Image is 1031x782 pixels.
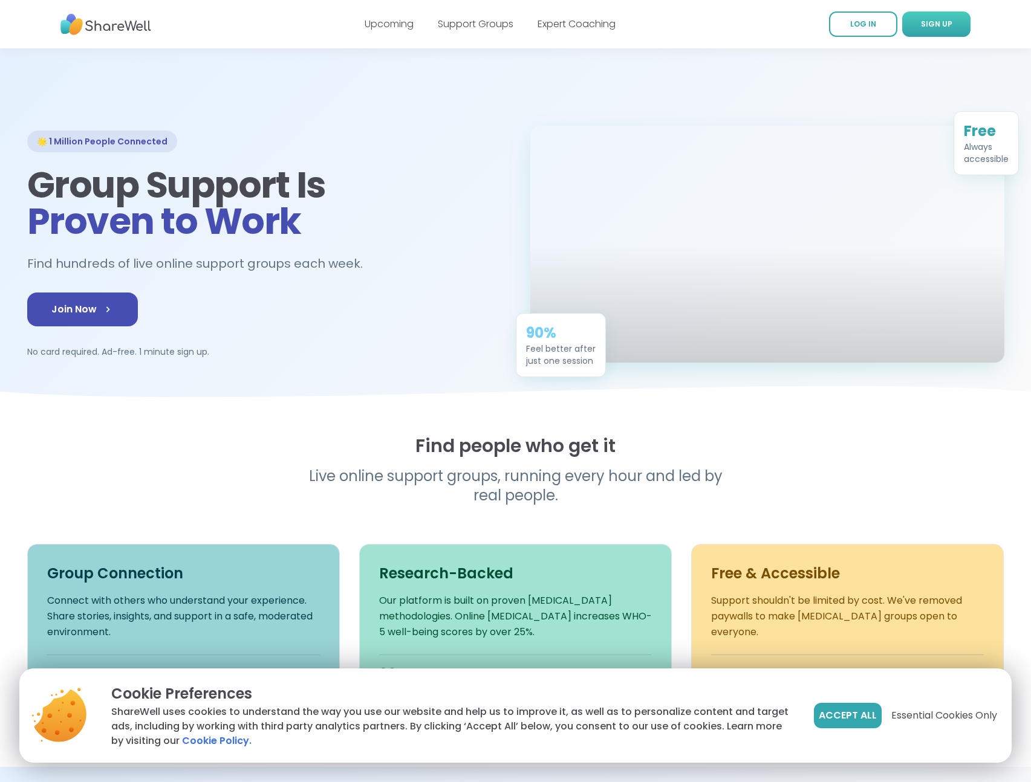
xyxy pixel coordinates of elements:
a: Cookie Policy. [182,734,252,748]
a: Support Groups [438,17,513,31]
h3: Research-Backed [379,564,652,583]
span: Join Now [51,302,114,317]
div: 🌟 1 Million People Connected [27,131,177,152]
a: LOG IN [829,11,897,37]
h3: Group Connection [47,564,320,583]
h2: Find people who get it [27,435,1004,457]
span: Essential Cookies Only [891,708,997,723]
div: 90% [526,320,596,340]
h1: Group Support Is [27,167,501,239]
p: Our platform is built on proven [MEDICAL_DATA] methodologies. Online [MEDICAL_DATA] increases WHO... [379,593,652,640]
p: No card required. Ad-free. 1 minute sign up. [27,346,501,358]
button: Accept All [814,703,882,728]
a: SIGN UP [902,11,971,37]
img: ShareWell Nav Logo [60,8,151,41]
h2: Find hundreds of live online support groups each week. [27,254,376,274]
div: Feel better after just one session [526,340,596,364]
span: LOG IN [850,19,876,29]
div: Free [964,118,1009,138]
div: 150+ [47,665,320,684]
div: Hundreds [711,665,984,684]
span: SIGN UP [921,19,952,29]
a: Expert Coaching [538,17,616,31]
a: Upcoming [365,17,414,31]
div: 96% [379,665,652,684]
span: Proven to Work [27,196,301,247]
span: Accept All [819,708,877,723]
h3: Free & Accessible [711,564,984,583]
div: Always accessible [964,138,1009,162]
p: Support shouldn't be limited by cost. We've removed paywalls to make [MEDICAL_DATA] groups open t... [711,593,984,640]
p: Live online support groups, running every hour and led by real people. [284,467,748,505]
p: Connect with others who understand your experience. Share stories, insights, and support in a saf... [47,593,320,640]
a: Join Now [27,292,138,326]
p: Cookie Preferences [111,683,795,705]
p: ShareWell uses cookies to understand the way you use our website and help us to improve it, as we... [111,705,795,748]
